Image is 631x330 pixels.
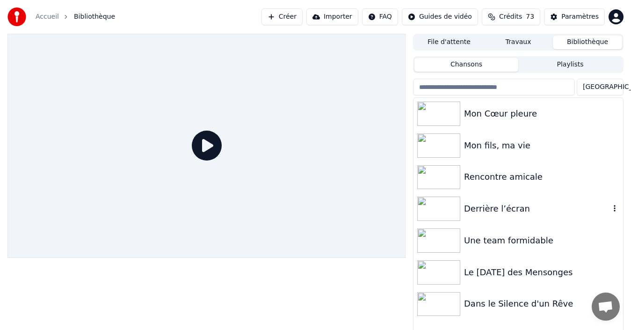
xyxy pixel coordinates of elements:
nav: breadcrumb [36,12,115,22]
div: Derrière l’écran [464,202,610,215]
div: Ouvrir le chat [592,293,620,321]
a: Accueil [36,12,59,22]
div: Dans le Silence d'un Rêve [464,297,619,310]
div: Le [DATE] des Mensonges [464,266,619,279]
span: Bibliothèque [74,12,115,22]
button: Playlists [518,58,622,72]
button: Travaux [484,36,553,49]
div: Rencontre amicale [464,170,619,183]
button: Bibliothèque [553,36,622,49]
button: File d'attente [414,36,484,49]
button: Paramètres [544,8,605,25]
div: Mon Cœur pleure [464,107,619,120]
button: FAQ [362,8,398,25]
button: Créer [261,8,303,25]
button: Importer [306,8,358,25]
div: Paramètres [561,12,599,22]
div: Mon fils, ma vie [464,139,619,152]
button: Crédits73 [482,8,540,25]
div: Une team formidable [464,234,619,247]
button: Guides de vidéo [402,8,478,25]
img: youka [7,7,26,26]
button: Chansons [414,58,518,72]
span: Crédits [499,12,522,22]
span: 73 [526,12,534,22]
